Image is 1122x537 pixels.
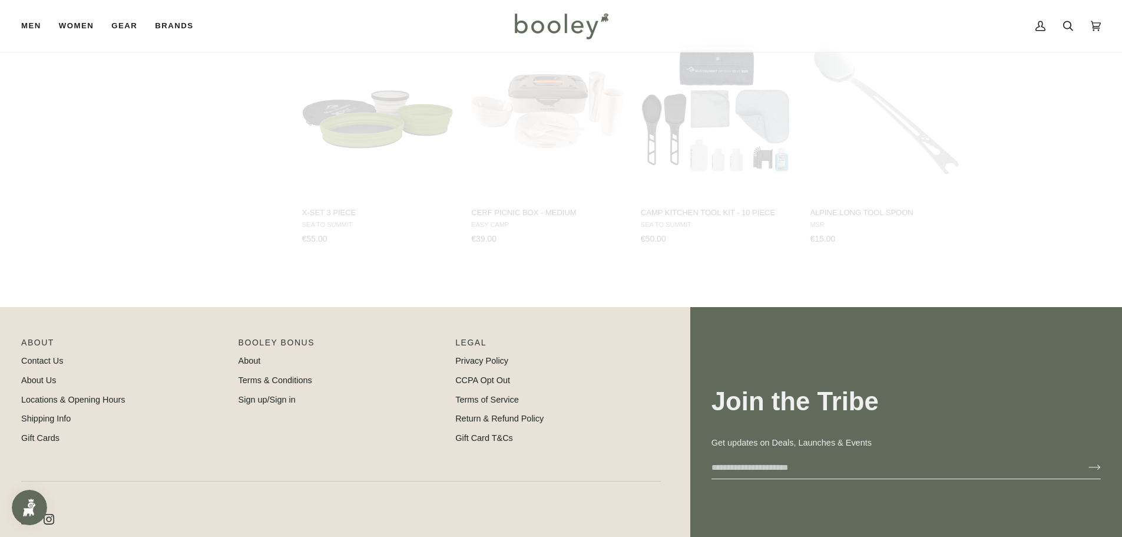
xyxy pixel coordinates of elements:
span: Gear [111,20,137,32]
img: Booley [509,9,613,43]
a: CCPA Opt Out [455,375,510,385]
a: Shipping Info [21,414,71,423]
span: Women [59,20,94,32]
a: Sign up/Sign in [239,395,296,404]
a: Contact Us [21,356,63,365]
a: About Us [21,375,56,385]
a: Terms & Conditions [239,375,312,385]
span: Brands [155,20,193,32]
a: Locations & Opening Hours [21,395,125,404]
a: Terms of Service [455,395,519,404]
p: Get updates on Deals, Launches & Events [711,437,1101,450]
a: About [239,356,261,365]
h3: Join the Tribe [711,386,1101,418]
p: Booley Bonus [239,337,444,355]
button: Join [1070,458,1101,477]
a: Gift Cards [21,433,59,443]
p: Pipeline_Footer Main [21,337,227,355]
iframe: Button to open loyalty program pop-up [12,490,47,525]
input: your-email@example.com [711,457,1070,479]
span: Men [21,20,41,32]
p: Pipeline_Footer Sub [455,337,661,355]
a: Gift Card T&Cs [455,433,513,443]
a: Return & Refund Policy [455,414,544,423]
a: Privacy Policy [455,356,508,365]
